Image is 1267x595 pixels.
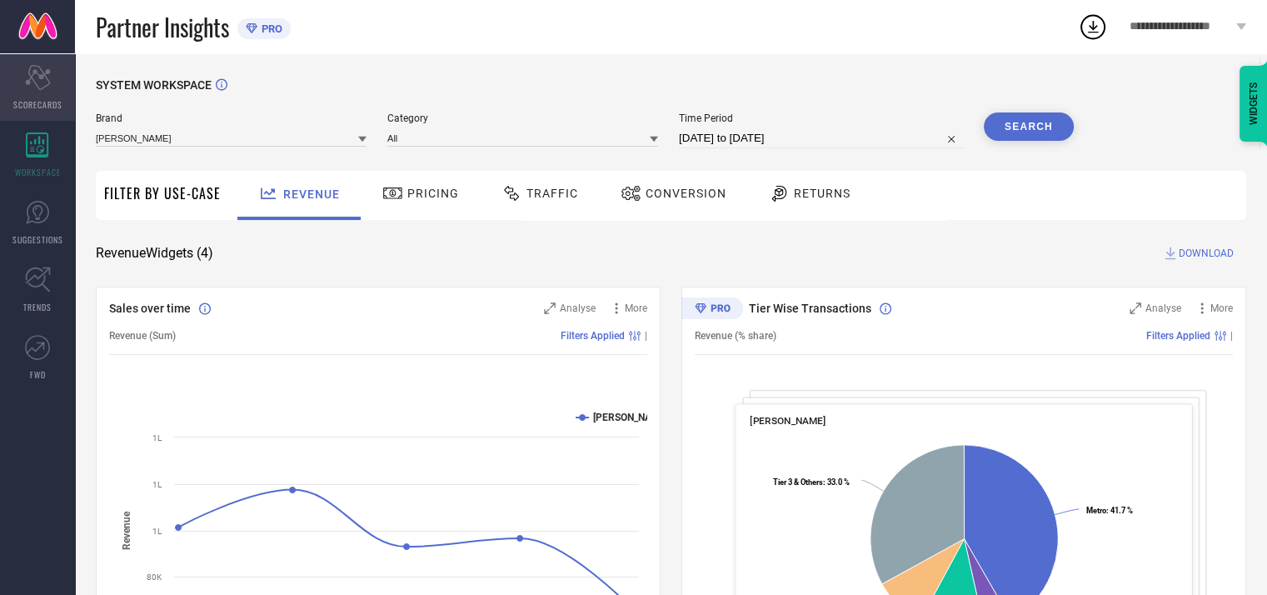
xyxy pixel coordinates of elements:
span: | [1230,330,1233,342]
span: Filters Applied [1146,330,1210,342]
button: Search [984,112,1074,141]
text: 80K [147,572,162,582]
span: WORKSPACE [15,166,61,178]
span: [PERSON_NAME] [750,415,826,427]
span: Filters Applied [561,330,625,342]
div: Premium [681,297,743,322]
span: Revenue (Sum) [109,330,176,342]
span: Category [387,112,658,124]
text: 1L [152,527,162,536]
text: 1L [152,480,162,489]
span: Analyse [1145,302,1181,314]
svg: Zoom [544,302,556,314]
span: Conversion [646,187,726,200]
span: Revenue (% share) [695,330,776,342]
span: | [645,330,647,342]
span: Brand [96,112,367,124]
text: : 41.7 % [1086,506,1133,515]
text: : 33.0 % [773,477,850,486]
span: SCORECARDS [13,98,62,111]
span: Partner Insights [96,10,229,44]
span: More [625,302,647,314]
svg: Zoom [1130,302,1141,314]
span: Tier Wise Transactions [749,302,871,315]
span: Revenue [283,187,340,201]
tspan: Revenue [121,510,132,549]
div: Open download list [1078,12,1108,42]
span: Analyse [560,302,596,314]
span: PRO [257,22,282,35]
tspan: Metro [1086,506,1106,515]
input: Select time period [679,128,963,148]
span: TRENDS [23,301,52,313]
span: FWD [30,368,46,381]
span: Sales over time [109,302,191,315]
span: Time Period [679,112,963,124]
span: SUGGESTIONS [12,233,63,246]
span: SYSTEM WORKSPACE [96,78,212,92]
span: DOWNLOAD [1179,245,1234,262]
text: 1L [152,433,162,442]
span: More [1210,302,1233,314]
span: Returns [794,187,850,200]
tspan: Tier 3 & Others [773,477,823,486]
span: Pricing [407,187,459,200]
span: Traffic [526,187,578,200]
span: Filter By Use-Case [104,183,221,203]
text: [PERSON_NAME] [593,412,669,423]
span: Revenue Widgets ( 4 ) [96,245,213,262]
